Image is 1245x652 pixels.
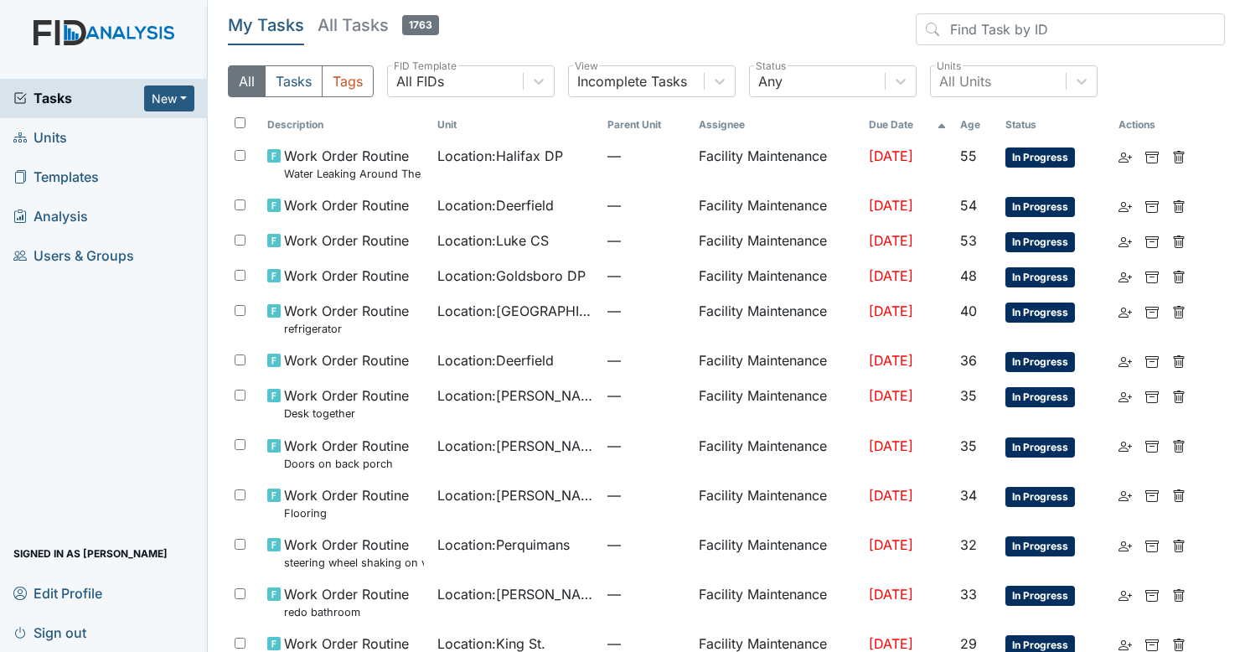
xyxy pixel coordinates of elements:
[235,117,245,128] input: Toggle All Rows Selected
[284,301,409,337] span: Work Order Routine refrigerator
[284,584,409,620] span: Work Order Routine redo bathroom
[607,146,684,166] span: —
[916,13,1225,45] input: Find Task by ID
[437,266,586,286] span: Location : Goldsboro DP
[284,266,409,286] span: Work Order Routine
[869,147,913,164] span: [DATE]
[1145,386,1159,406] a: Archive
[261,111,431,139] th: Toggle SortBy
[869,586,913,603] span: [DATE]
[1005,197,1075,217] span: In Progress
[1172,301,1186,321] a: Delete
[1005,267,1075,287] span: In Progress
[1005,586,1075,606] span: In Progress
[953,111,999,139] th: Toggle SortBy
[1145,535,1159,555] a: Archive
[13,619,86,645] span: Sign out
[692,189,862,224] td: Facility Maintenance
[437,485,594,505] span: Location : [PERSON_NAME].
[692,139,862,189] td: Facility Maintenance
[437,146,563,166] span: Location : Halifax DP
[692,528,862,577] td: Facility Maintenance
[1172,535,1186,555] a: Delete
[437,436,594,456] span: Location : [PERSON_NAME].
[607,485,684,505] span: —
[1172,386,1186,406] a: Delete
[437,195,554,215] span: Location : Deerfield
[607,584,684,604] span: —
[607,535,684,555] span: —
[402,15,439,35] span: 1763
[284,195,409,215] span: Work Order Routine
[960,487,977,504] span: 34
[607,386,684,406] span: —
[1005,147,1075,168] span: In Progress
[960,586,977,603] span: 33
[1172,584,1186,604] a: Delete
[1172,266,1186,286] a: Delete
[284,321,409,337] small: refrigerator
[13,125,67,151] span: Units
[284,555,424,571] small: steering wheel shaking on van
[396,71,444,91] div: All FIDs
[1145,195,1159,215] a: Archive
[869,635,913,652] span: [DATE]
[437,230,549,251] span: Location : Luke CS
[1145,350,1159,370] a: Archive
[960,232,977,249] span: 53
[692,344,862,379] td: Facility Maintenance
[228,13,304,37] h5: My Tasks
[437,584,594,604] span: Location : [PERSON_NAME]
[284,350,409,370] span: Work Order Routine
[601,111,691,139] th: Toggle SortBy
[1145,301,1159,321] a: Archive
[284,535,424,571] span: Work Order Routine steering wheel shaking on van
[13,580,102,606] span: Edit Profile
[1005,232,1075,252] span: In Progress
[692,577,862,627] td: Facility Maintenance
[13,164,99,190] span: Templates
[960,437,977,454] span: 35
[144,85,194,111] button: New
[13,541,168,567] span: Signed in as [PERSON_NAME]
[322,65,374,97] button: Tags
[13,88,144,108] a: Tasks
[437,350,554,370] span: Location : Deerfield
[1172,146,1186,166] a: Delete
[1172,485,1186,505] a: Delete
[284,436,409,472] span: Work Order Routine Doors on back porch
[869,437,913,454] span: [DATE]
[607,301,684,321] span: —
[437,386,594,406] span: Location : [PERSON_NAME] Loop
[607,436,684,456] span: —
[284,485,409,521] span: Work Order Routine Flooring
[284,604,409,620] small: redo bathroom
[862,111,954,139] th: Toggle SortBy
[960,303,977,319] span: 40
[607,195,684,215] span: —
[228,65,266,97] button: All
[960,536,977,553] span: 32
[431,111,601,139] th: Toggle SortBy
[869,352,913,369] span: [DATE]
[869,303,913,319] span: [DATE]
[1005,303,1075,323] span: In Progress
[999,111,1111,139] th: Toggle SortBy
[960,352,977,369] span: 36
[1145,584,1159,604] a: Archive
[13,243,134,269] span: Users & Groups
[758,71,783,91] div: Any
[284,230,409,251] span: Work Order Routine
[284,146,424,182] span: Work Order Routine Water Leaking Around The Base of the Toilet
[1145,436,1159,456] a: Archive
[692,479,862,528] td: Facility Maintenance
[1172,230,1186,251] a: Delete
[960,635,977,652] span: 29
[284,386,409,422] span: Work Order Routine Desk together
[284,406,409,422] small: Desk together
[437,535,570,555] span: Location : Perquimans
[284,505,409,521] small: Flooring
[692,429,862,479] td: Facility Maintenance
[692,224,862,259] td: Facility Maintenance
[869,387,913,404] span: [DATE]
